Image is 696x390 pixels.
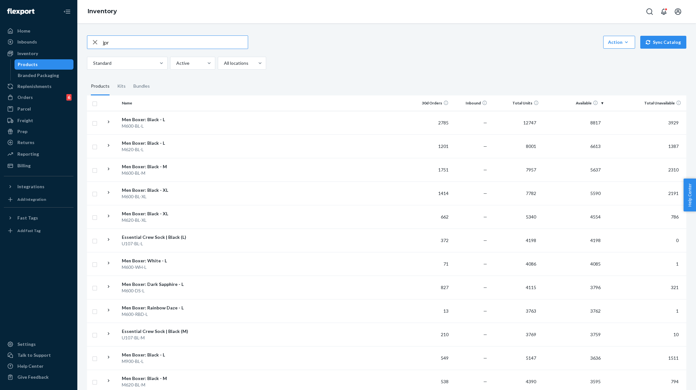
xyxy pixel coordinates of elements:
span: 4198 [588,238,603,243]
span: 8001 [523,143,539,149]
div: Reporting [17,151,39,157]
a: Settings [4,339,73,349]
span: 3763 [523,308,539,314]
span: — [483,214,487,219]
th: Total Units [490,95,541,111]
td: 662 [412,205,451,229]
span: — [483,261,487,267]
a: Billing [4,161,73,171]
a: Help Center [4,361,73,371]
a: Add Fast Tag [4,226,73,236]
div: Essential Crew Sock | Black (M) [122,328,189,335]
div: Men Boxer: Rainbow Daze - L [122,305,189,311]
td: 1201 [412,134,451,158]
td: 1414 [412,181,451,205]
div: Give Feedback [17,374,49,380]
td: 549 [412,346,451,370]
span: 7957 [523,167,539,172]
div: 6 [66,94,72,101]
a: Prep [4,126,73,137]
div: Essential Crew Sock | Black (L) [122,234,189,240]
div: Billing [17,162,31,169]
div: Men Boxer: Black - M [122,375,189,382]
td: 1751 [412,158,451,181]
button: Close Navigation [61,5,73,18]
span: 4554 [588,214,603,219]
div: Add Fast Tag [17,228,41,233]
span: 3769 [523,332,539,337]
div: Products [18,61,38,68]
span: 5590 [588,190,603,196]
span: 3762 [588,308,603,314]
span: — [483,143,487,149]
div: Action [608,39,630,45]
div: Add Integration [17,197,46,202]
button: Give Feedback [4,372,73,382]
span: — [483,285,487,290]
input: Standard [92,60,93,66]
div: Help Center [17,363,43,369]
div: Men Boxer: Black - L [122,140,189,146]
div: Kits [117,77,126,95]
span: 4086 [523,261,539,267]
div: Integrations [17,183,44,190]
div: Returns [17,139,34,146]
div: Men Boxer: Black - XL [122,187,189,193]
span: — [483,190,487,196]
div: Products [91,77,110,95]
th: Name [119,95,192,111]
button: Sync Catalog [640,36,686,49]
a: Branded Packaging [15,70,74,81]
a: Reporting [4,149,73,159]
span: 1387 [666,143,681,149]
div: Bundles [133,77,150,95]
span: 8817 [588,120,603,125]
span: 1511 [666,355,681,361]
input: Search inventory by name or sku [103,36,248,49]
button: Help Center [683,179,696,211]
span: 2310 [666,167,681,172]
a: Inventory [4,48,73,59]
button: Integrations [4,181,73,192]
a: Parcel [4,104,73,114]
button: Open account menu [672,5,684,18]
span: — [483,167,487,172]
a: Home [4,26,73,36]
span: 12747 [521,120,539,125]
div: Prep [17,128,27,135]
span: 5637 [588,167,603,172]
span: 3595 [588,379,603,384]
div: Men Boxer: Black - M [122,163,189,170]
div: Parcel [17,106,31,112]
span: 7782 [523,190,539,196]
button: Open Search Box [643,5,656,18]
a: Add Integration [4,194,73,205]
a: Inbounds [4,37,73,47]
span: 3759 [588,332,603,337]
div: Men Boxer: Black - XL [122,210,189,217]
a: Replenishments [4,81,73,92]
span: 786 [668,214,681,219]
th: Total Unavailable [606,95,686,111]
div: Replenishments [17,83,52,90]
a: Freight [4,115,73,126]
span: 5340 [523,214,539,219]
div: Talk to Support [17,352,51,358]
span: 5147 [523,355,539,361]
td: 372 [412,229,451,252]
div: U107-BL-L [122,240,189,247]
div: M600-BL-L [122,123,189,129]
div: M600-BL-M [122,170,189,176]
div: M900-BL-L [122,358,189,365]
td: 13 [412,299,451,323]
div: U107-BL-M [122,335,189,341]
span: — [483,332,487,337]
div: M600-RBD-L [122,311,189,317]
span: — [483,355,487,361]
a: Orders6 [4,92,73,102]
span: 2191 [666,190,681,196]
span: 4085 [588,261,603,267]
button: Fast Tags [4,213,73,223]
div: Inventory [17,50,38,57]
span: 3929 [666,120,681,125]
